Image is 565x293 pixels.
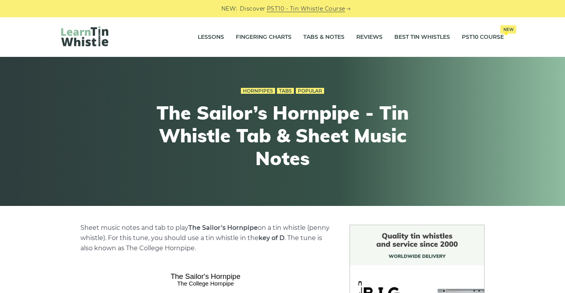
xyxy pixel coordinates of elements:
a: Reviews [356,27,383,47]
a: Hornpipes [241,88,275,94]
a: Best Tin Whistles [394,27,450,47]
img: LearnTinWhistle.com [61,26,108,46]
a: PST10 CourseNew [462,27,504,47]
span: New [500,25,516,34]
h1: The Sailor’s Hornpipe - Tin Whistle Tab & Sheet Music Notes [138,102,427,169]
p: Sheet music notes and tab to play on a tin whistle (penny whistle). For this tune, you should use... [80,223,331,253]
a: Tabs & Notes [303,27,344,47]
strong: The Sailor’s Hornpipe [188,224,258,231]
a: Tabs [277,88,294,94]
a: Popular [296,88,324,94]
strong: key of D [259,234,284,242]
a: Fingering Charts [236,27,292,47]
a: Lessons [198,27,224,47]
